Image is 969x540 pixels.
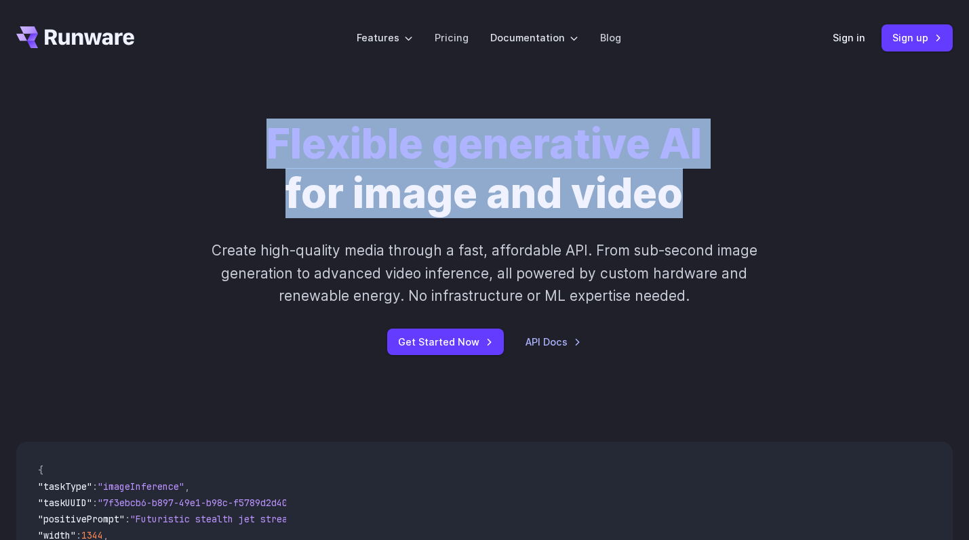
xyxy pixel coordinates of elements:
span: { [38,464,43,476]
a: API Docs [526,334,581,350]
span: : [125,513,130,525]
span: "positivePrompt" [38,513,125,525]
a: Blog [600,30,621,45]
label: Documentation [490,30,578,45]
span: "imageInference" [98,480,184,493]
a: Pricing [435,30,469,45]
label: Features [357,30,413,45]
a: Go to / [16,26,134,48]
a: Sign up [882,24,953,51]
strong: Flexible generative AI [266,119,702,169]
span: "Futuristic stealth jet streaking through a neon-lit cityscape with glowing purple exhaust" [130,513,624,525]
a: Sign in [833,30,865,45]
span: : [92,497,98,509]
a: Get Started Now [387,329,504,355]
p: Create high-quality media through a fast, affordable API. From sub-second image generation to adv... [185,239,785,307]
span: "7f3ebcb6-b897-49e1-b98c-f5789d2d40d7" [98,497,304,509]
span: "taskUUID" [38,497,92,509]
span: "taskType" [38,480,92,493]
h1: for image and video [266,119,702,217]
span: , [184,480,190,493]
span: : [92,480,98,493]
